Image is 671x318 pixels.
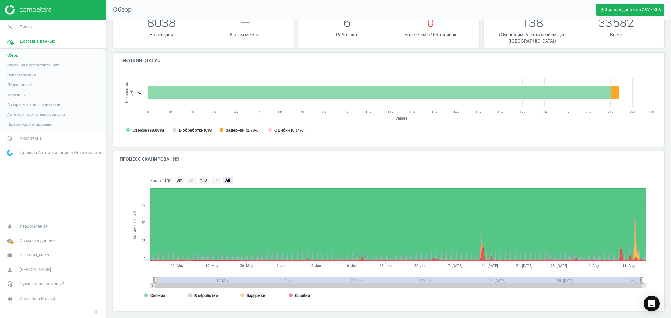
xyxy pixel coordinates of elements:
[7,102,62,107] span: Ассортиментное пересечение
[574,14,658,32] p: 33582
[482,264,498,268] tspan: 14. [DATE]
[137,92,142,94] text: 0
[600,7,605,12] i: get_app
[7,53,18,58] span: Обзор
[389,32,472,38] p: Более чем с 10% ошибок
[395,116,407,121] tspan: Values
[414,264,426,268] tspan: 30. Jun
[648,110,654,114] text: 23k
[144,257,145,261] text: 0
[142,239,145,243] text: 25
[4,35,16,47] i: timeline
[490,32,574,44] p: С Большим Расхождением Цен ([GEOGRAPHIC_DATA])
[274,128,305,132] tspan: Ошибки (0.14%)
[113,151,185,167] h4: Процесс сканирования
[20,150,102,156] span: Ценовая Автоматизация и Оптимизация
[150,293,165,298] tspan: Свежие
[453,110,459,114] text: 14k
[132,209,137,240] tspan: Количество URL
[203,32,287,38] p: В этом месяце
[129,89,134,97] tspan: URL
[20,281,64,287] span: Нужна наша помощь?
[7,112,65,117] span: Автоматические перепроверки
[4,263,16,276] i: person
[4,278,16,290] i: headset_mic
[388,110,393,114] text: 11k
[132,128,164,132] tspan: Свежие (98.08%)
[4,21,16,33] i: search
[305,14,389,32] p: 6
[190,110,194,114] text: 2k
[4,220,16,233] i: notifications
[113,53,167,68] h4: Текущий статус
[623,264,635,268] tspan: 11. Aug
[365,110,371,114] text: 10k
[20,135,42,141] span: Аналитика
[177,178,182,183] text: 3m
[20,238,55,244] span: Свежесть данных
[630,110,636,114] text: 22k
[120,32,203,38] p: На сегодня
[225,178,230,183] text: All
[125,82,129,103] tspan: Количество
[234,110,238,114] text: 4k
[344,110,348,114] text: 9k
[4,249,16,261] i: work
[20,252,51,258] span: [DOMAIN_NAME]
[7,92,26,97] span: Магазины
[142,221,145,225] text: 50
[7,82,34,87] span: Перепроверки
[179,128,212,132] tspan: В обработке (0%)
[20,267,51,273] span: [PERSON_NAME]
[380,264,392,268] tspan: 23. Jun
[300,110,304,114] text: 7k
[120,14,203,32] p: 8038
[194,293,218,298] tspan: В обработке
[322,110,326,114] text: 8k
[7,72,36,78] span: Сопоставления
[4,132,16,145] i: pie_chart_outlined
[278,110,282,114] text: 6k
[92,308,100,316] i: chevron_left
[608,110,614,114] text: 21k
[5,5,51,15] img: ajHJNr6hYgQAAAAASUVORK5CYII=
[389,14,472,32] p: 0
[189,178,195,183] text: 6m
[4,235,16,247] i: cloud_done
[7,122,53,127] span: Настройка сканирования
[171,264,184,268] tspan: 12. May
[150,178,161,183] text: Zoom
[475,110,481,114] text: 15k
[588,264,599,268] tspan: 4. Aug
[20,296,58,302] span: Competera Products
[7,150,13,156] img: wGWNvw8QSZomAAAAABJRU5ErkJggg==
[596,4,664,16] button: get_appЭкспорт данных в CSV / XLS
[277,264,286,268] tspan: 2. Jun
[520,110,526,114] text: 17k
[256,110,260,114] text: 5k
[305,32,389,38] p: Работают
[490,14,574,32] p: 138
[147,110,149,114] text: 0
[564,110,569,114] text: 19k
[226,128,259,132] tspan: Задержки (1.78%)
[200,178,207,183] text: YTD
[448,264,462,268] tspan: 7. [DATE]
[164,178,170,183] text: 1m
[247,293,265,298] tspan: Задержки
[551,264,567,268] tspan: 28. [DATE]
[644,296,660,311] div: Open Intercom Messenger
[20,38,55,44] span: Доставка данных
[168,110,172,114] text: 1k
[585,110,591,114] text: 20k
[574,32,658,38] p: Всего
[142,203,145,207] text: 75
[212,110,216,114] text: 3k
[345,264,357,268] tspan: 16. Jun
[295,293,310,298] tspan: Ошибки
[542,110,547,114] text: 18k
[240,264,253,268] tspan: 26. May
[516,264,532,268] tspan: 21. [DATE]
[20,24,32,30] span: Поиск
[498,110,504,114] text: 16k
